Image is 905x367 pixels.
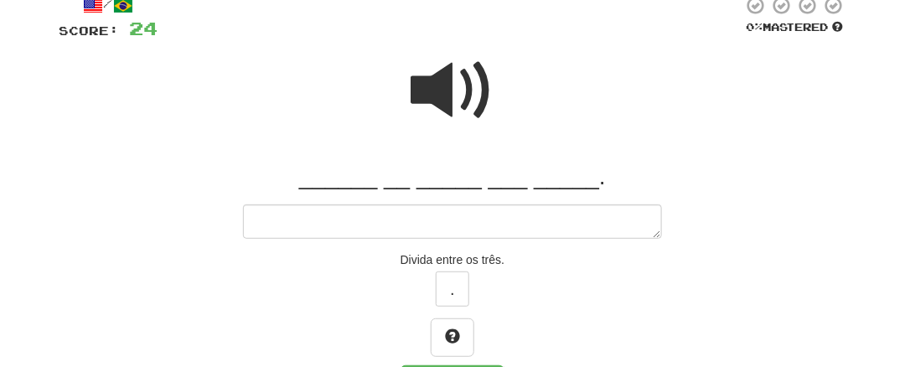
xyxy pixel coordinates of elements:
[129,18,158,39] span: 24
[59,23,119,38] span: Score:
[746,20,763,34] span: 0 %
[59,162,846,192] div: ______ __ _____ ___ _____.
[742,20,846,35] div: Mastered
[431,318,474,357] button: Hint!
[59,251,846,268] div: Divida entre os três.
[436,271,469,307] button: .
